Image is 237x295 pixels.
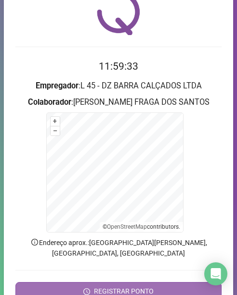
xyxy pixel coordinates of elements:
[36,81,79,90] strong: Empregador
[15,96,222,109] h3: : [PERSON_NAME] FRAGA DOS SANTOS
[103,223,180,230] li: © contributors.
[15,237,222,258] p: Endereço aprox. : [GEOGRAPHIC_DATA][PERSON_NAME], [GEOGRAPHIC_DATA], [GEOGRAPHIC_DATA]
[204,262,227,285] div: Open Intercom Messenger
[51,126,60,135] button: –
[30,238,39,246] span: info-circle
[28,98,71,107] strong: Colaborador
[83,288,90,295] span: clock-circle
[107,223,147,230] a: OpenStreetMap
[51,117,60,126] button: +
[15,80,222,92] h3: : L 45 - DZ BARRA CALÇADOS LTDA
[99,61,138,72] time: 11:59:33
